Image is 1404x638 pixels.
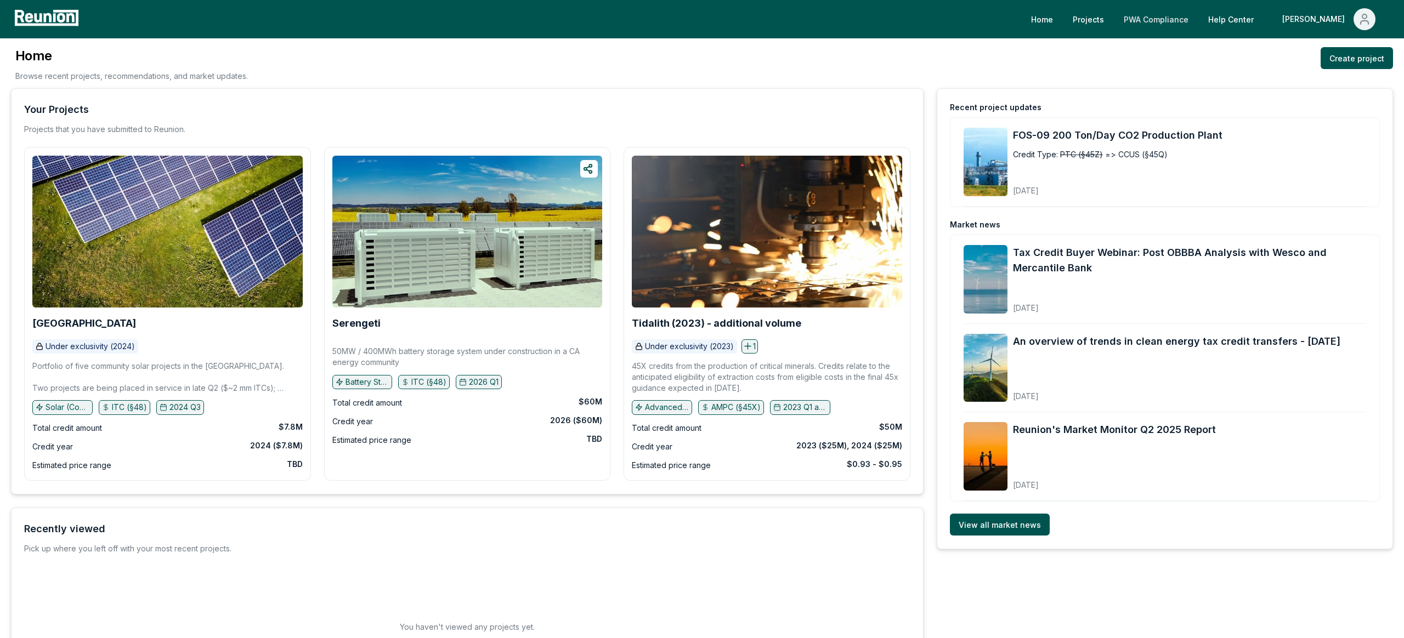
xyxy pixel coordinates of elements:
nav: Main [1022,8,1393,30]
div: Estimated price range [332,434,411,447]
div: 2023 ($25M), 2024 ($25M) [796,440,902,451]
div: [PERSON_NAME] [1282,8,1349,30]
img: Reunion's Market Monitor Q2 2025 Report [964,422,1007,491]
p: Projects that you have submitted to Reunion. [24,124,185,135]
button: 1 [741,339,758,354]
div: Your Projects [24,102,89,117]
a: PWA Compliance [1115,8,1197,30]
div: Market news [950,219,1000,230]
div: Total credit amount [632,421,701,435]
button: 2026 Q1 [456,375,502,389]
a: Reunion's Market Monitor Q2 2025 Report [1013,422,1216,437]
p: 2024 Q3 [169,402,201,413]
p: Browse recent projects, recommendations, and market updates. [15,70,248,82]
a: Serengeti [332,318,381,329]
div: Total credit amount [32,421,102,435]
img: Tax Credit Buyer Webinar: Post OBBBA Analysis with Wesco and Mercantile Bank [964,245,1007,314]
a: An overview of trends in clean energy tax credit transfers - [DATE] [1013,334,1340,349]
img: An overview of trends in clean energy tax credit transfers - August 2025 [964,334,1007,402]
a: Projects [1064,8,1113,30]
a: FOS-09 200 Ton/Day CO2 Production Plant [1013,128,1366,143]
div: Estimated price range [632,459,711,472]
p: Solar (Community) [46,402,89,413]
img: FOS-09 200 Ton/Day CO2 Production Plant [964,128,1007,196]
div: TBD [586,434,602,445]
h3: Home [15,47,248,65]
a: Home [1022,8,1062,30]
div: Estimated price range [32,459,111,472]
div: $7.8M [279,421,303,432]
div: Credit year [32,440,73,453]
div: Credit year [632,440,672,453]
a: View all market news [950,514,1050,536]
p: Portfolio of five community solar projects in the [GEOGRAPHIC_DATA]. Two projects are being place... [32,361,303,394]
button: Solar (Community) [32,400,93,414]
div: [DATE] [1013,294,1366,314]
a: Tax Credit Buyer Webinar: Post OBBBA Analysis with Wesco and Mercantile Bank [1013,245,1366,276]
div: $60M [579,396,602,407]
div: $0.93 - $0.95 [847,459,902,470]
p: 50MW / 400MWh battery storage system under construction in a CA energy community [332,346,603,368]
span: => CCUS (§45Q) [1105,149,1168,160]
a: Tidalith (2023) - additional volume [632,318,801,329]
div: Pick up where you left off with your most recent projects. [24,543,231,554]
button: Battery Storage [332,375,393,389]
button: 2024 Q3 [156,400,204,414]
span: PTC (§45Z) [1060,149,1103,160]
p: ITC (§48) [112,402,147,413]
div: [DATE] [1013,471,1216,491]
a: Create project [1321,47,1393,69]
a: Help Center [1199,8,1263,30]
div: Credit Type: [1013,149,1058,160]
h2: You haven't viewed any projects yet. [400,621,535,633]
button: Advanced manufacturing [632,400,692,414]
img: Serengeti [332,156,603,307]
button: [PERSON_NAME] [1273,8,1384,30]
div: Total credit amount [332,396,402,409]
p: AMPC (§45X) [711,402,761,413]
div: Credit year [332,415,373,428]
p: Under exclusivity (2023) [645,341,734,352]
div: [DATE] [1013,383,1340,402]
div: [DATE] [1013,177,1191,196]
img: Broad Peak [32,156,303,307]
p: 45X credits from the production of critical minerals. Credits relate to the anticipated eligibili... [632,361,902,394]
div: 2026 ($60M) [550,415,602,426]
p: Advanced manufacturing [645,402,689,413]
p: ITC (§48) [411,377,446,388]
p: Under exclusivity (2024) [46,341,135,352]
div: Recent project updates [950,102,1041,113]
div: TBD [287,459,303,470]
img: Tidalith (2023) - additional volume [632,156,902,307]
button: 2023 Q1 and earlier [770,400,830,414]
p: 2023 Q1 and earlier [783,402,827,413]
p: 2026 Q1 [469,377,499,388]
div: Recently viewed [24,521,105,537]
a: [GEOGRAPHIC_DATA] [32,318,136,329]
div: 2024 ($7.8M) [250,440,303,451]
div: $50M [879,421,902,432]
p: Battery Storage [346,377,389,388]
